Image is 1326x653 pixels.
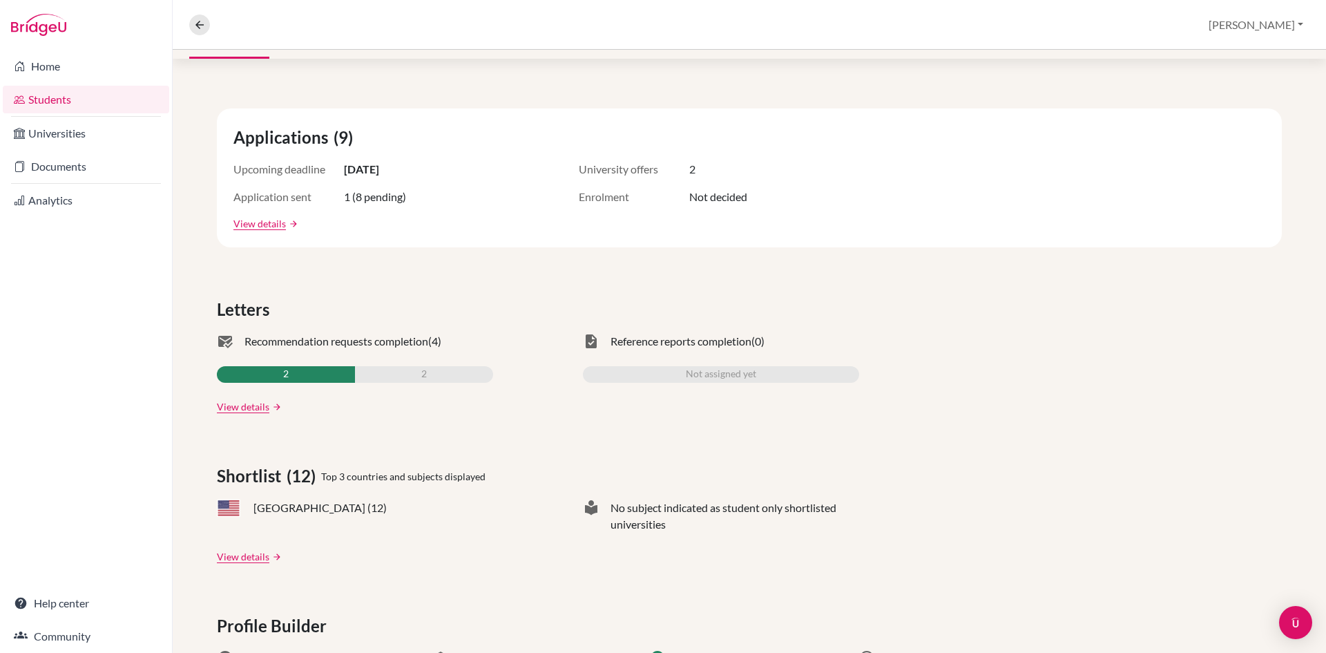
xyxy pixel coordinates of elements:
[583,333,599,350] span: task
[689,161,695,178] span: 2
[583,500,599,533] span: local_library
[3,53,169,80] a: Home
[334,125,358,150] span: (9)
[3,120,169,147] a: Universities
[751,333,765,350] span: (0)
[269,402,282,412] a: arrow_forward
[233,161,344,178] span: Upcoming deadline
[611,333,751,350] span: Reference reports completion
[217,333,233,350] span: mark_email_read
[269,552,282,562] a: arrow_forward
[421,366,427,383] span: 2
[286,219,298,229] a: arrow_forward
[217,297,275,322] span: Letters
[287,464,321,489] span: (12)
[689,189,747,205] span: Not decided
[1279,606,1312,639] div: Open Intercom Messenger
[217,614,332,638] span: Profile Builder
[244,333,428,350] span: Recommendation requests completion
[233,189,344,205] span: Application sent
[217,500,240,517] span: US
[3,589,169,617] a: Help center
[428,333,441,350] span: (4)
[233,125,334,150] span: Applications
[217,464,287,489] span: Shortlist
[321,469,486,484] span: Top 3 countries and subjects displayed
[3,153,169,180] a: Documents
[344,161,379,178] span: [DATE]
[3,623,169,650] a: Community
[233,216,286,231] a: View details
[344,189,406,205] span: 1 (8 pending)
[579,189,689,205] span: Enrolment
[217,399,269,414] a: View details
[3,187,169,214] a: Analytics
[611,500,859,533] span: No subject indicated as student only shortlisted universities
[579,161,689,178] span: University offers
[11,14,66,36] img: Bridge-U
[1202,12,1309,38] button: [PERSON_NAME]
[3,86,169,113] a: Students
[217,549,269,564] a: View details
[283,366,289,383] span: 2
[686,366,756,383] span: Not assigned yet
[253,500,387,516] span: [GEOGRAPHIC_DATA] (12)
